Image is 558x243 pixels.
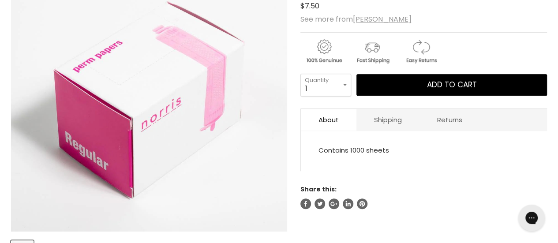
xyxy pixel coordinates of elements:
[300,38,347,65] img: genuine.gif
[397,38,444,65] img: returns.gif
[300,185,547,209] aside: Share this:
[356,109,419,131] a: Shipping
[349,38,396,65] img: shipping.gif
[318,144,529,158] p: Contains 1000 sheets
[353,14,412,24] a: [PERSON_NAME]
[300,14,412,24] span: See more from
[301,109,356,131] a: About
[300,1,319,11] span: $7.50
[427,79,477,90] span: Add to cart
[300,185,337,194] span: Share this:
[514,202,549,234] iframe: Gorgias live chat messenger
[300,74,351,96] select: Quantity
[356,74,547,96] button: Add to cart
[419,109,480,131] a: Returns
